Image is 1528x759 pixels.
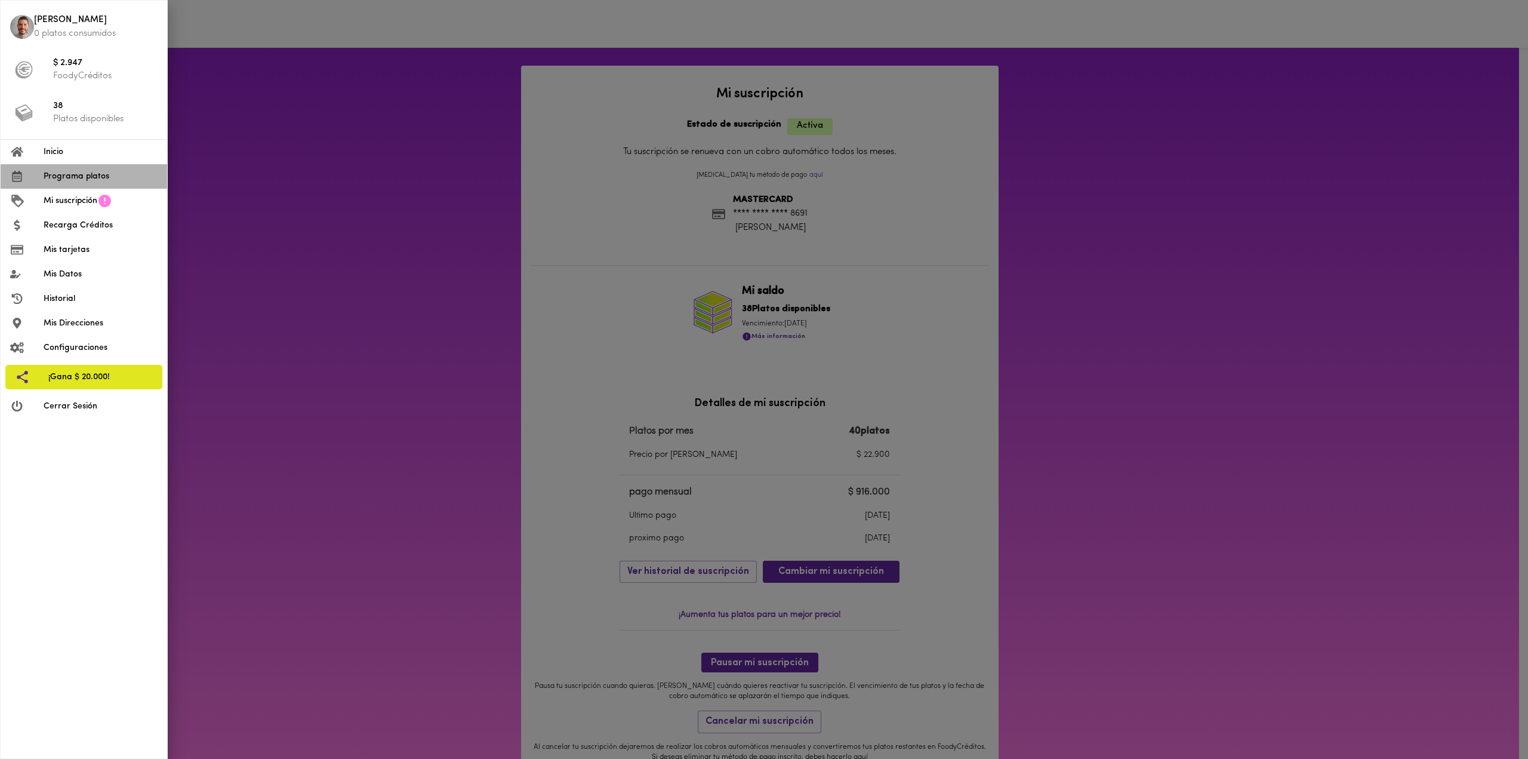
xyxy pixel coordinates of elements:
[44,170,158,183] span: Programa platos
[53,57,158,70] span: $ 2.947
[34,14,158,27] span: [PERSON_NAME]
[53,113,158,125] p: Platos disponibles
[44,342,158,354] span: Configuraciones
[34,27,158,40] p: 0 platos consumidos
[44,146,158,158] span: Inicio
[44,293,158,305] span: Historial
[44,219,158,232] span: Recarga Créditos
[44,195,97,207] span: Mi suscripción
[15,104,33,122] img: platos_menu.png
[44,268,158,281] span: Mis Datos
[48,371,153,383] span: ¡Gana $ 20.000!
[53,70,158,82] p: FoodyCréditos
[44,400,158,413] span: Cerrar Sesión
[15,61,33,79] img: foody-creditos-black.png
[53,100,158,113] span: 38
[44,244,158,256] span: Mis tarjetas
[44,317,158,330] span: Mis Direcciones
[1459,690,1516,747] iframe: Messagebird Livechat Widget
